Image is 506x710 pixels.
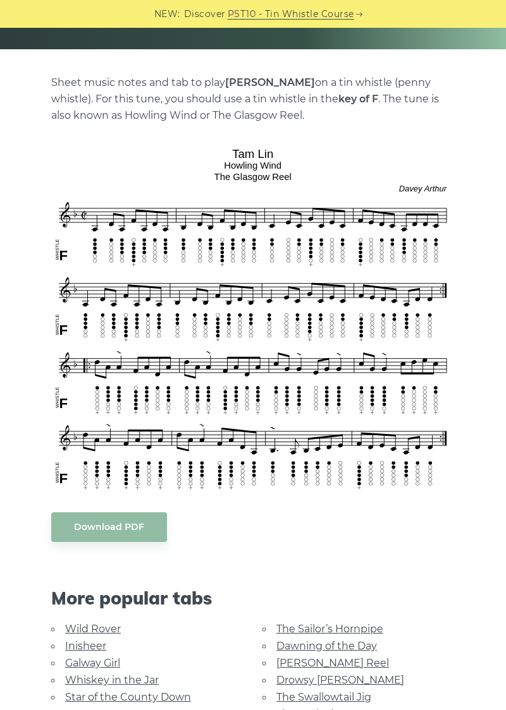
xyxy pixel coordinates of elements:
strong: key of F [338,93,378,105]
span: More popular tabs [51,587,455,609]
a: Download PDF [51,512,167,542]
a: Drowsy [PERSON_NAME] [276,674,404,686]
a: Wild Rover [65,623,121,635]
span: NEW: [154,7,180,21]
a: The Sailor’s Hornpipe [276,623,383,635]
img: Tam Lin Tin Whistle Tabs & Sheet Music [51,143,455,493]
span: Discover [184,7,226,21]
a: Inisheer [65,640,106,652]
a: PST10 - Tin Whistle Course [228,7,354,21]
a: Whiskey in the Jar [65,674,159,686]
a: Dawning of the Day [276,640,377,652]
strong: [PERSON_NAME] [225,76,315,88]
p: Sheet music notes and tab to play on a tin whistle (penny whistle). For this tune, you should use... [51,75,455,124]
a: Galway Girl [65,657,120,669]
a: Star of the County Down [65,691,191,703]
a: The Swallowtail Jig [276,691,371,703]
a: [PERSON_NAME] Reel [276,657,389,669]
